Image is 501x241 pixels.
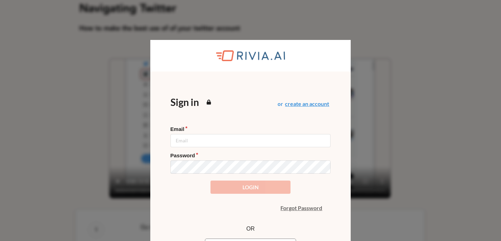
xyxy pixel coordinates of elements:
[170,126,331,133] label: Email
[170,134,331,147] input: Email
[170,152,331,159] label: Password
[216,50,285,61] img: wBBU9CcdNicVgAAAABJRU5ErkJggg==
[278,101,331,107] h4: or
[205,225,296,233] p: OR
[285,101,329,107] button: create an account
[170,96,213,108] h1: Sign in
[272,201,331,215] button: Forgot Password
